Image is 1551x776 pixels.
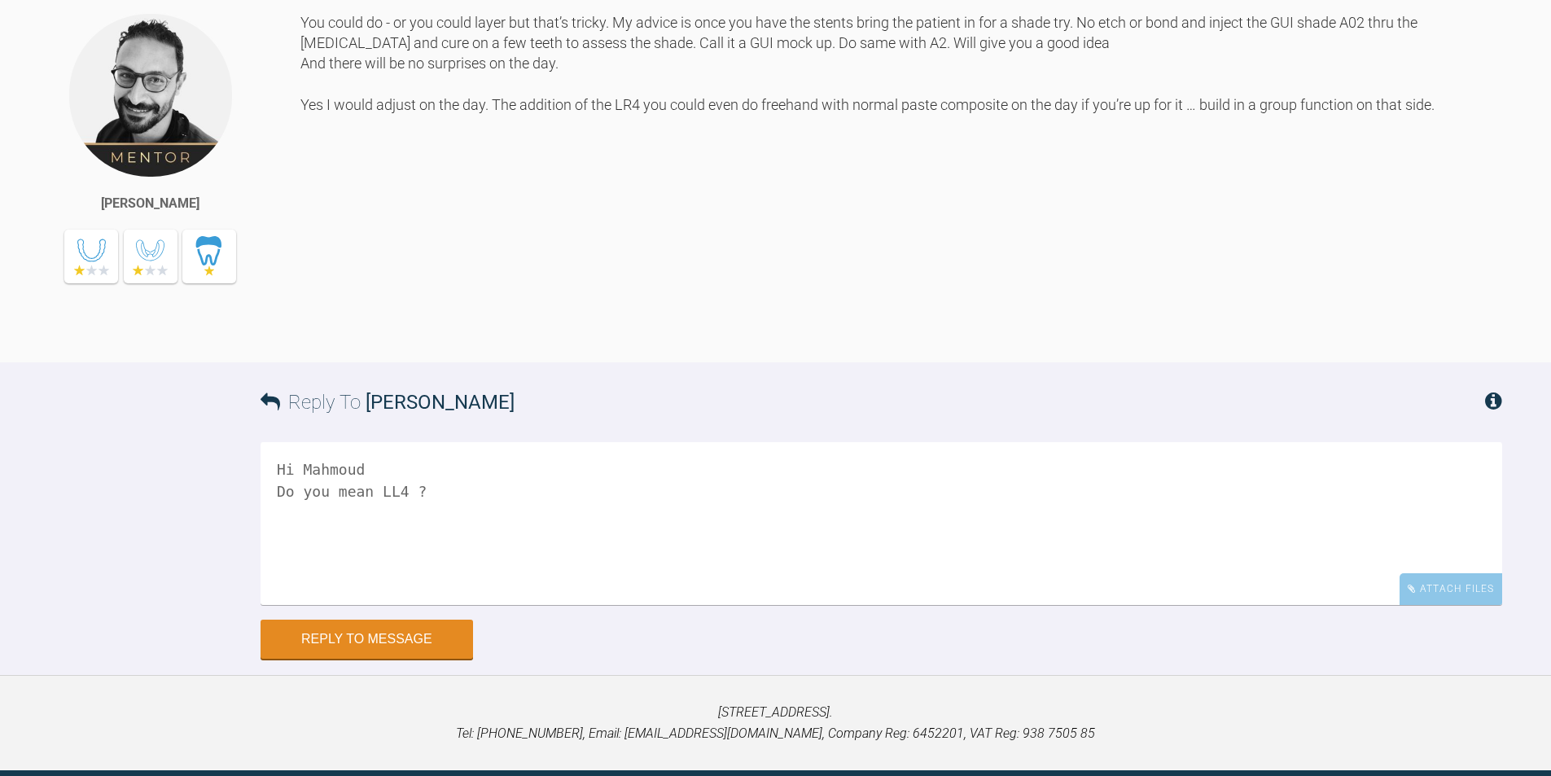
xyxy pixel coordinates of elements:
[300,12,1502,338] div: You could do - or you could layer but that’s tricky. My advice is once you have the stents bring ...
[68,12,234,178] img: Mahmoud Ibrahim
[26,702,1525,743] p: [STREET_ADDRESS]. Tel: [PHONE_NUMBER], Email: [EMAIL_ADDRESS][DOMAIN_NAME], Company Reg: 6452201,...
[261,620,473,659] button: Reply to Message
[1400,573,1502,605] div: Attach Files
[261,442,1502,605] textarea: Hi Mahmoud Do you mean LL4 ?
[101,193,199,214] div: [PERSON_NAME]
[366,391,515,414] span: [PERSON_NAME]
[261,387,515,418] h3: Reply To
